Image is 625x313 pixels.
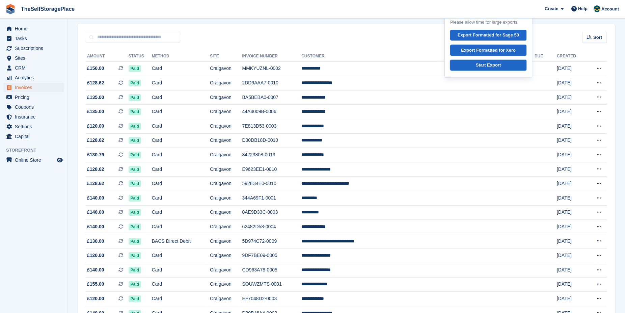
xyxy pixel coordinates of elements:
[152,162,210,177] td: Card
[152,76,210,90] td: Card
[557,90,586,105] td: [DATE]
[129,108,141,115] span: Paid
[5,4,16,14] img: stora-icon-8386f47178a22dfd0bd8f6a31ec36ba5ce8667c1dd55bd0f319d3a0aa187defe.svg
[129,123,141,130] span: Paid
[557,76,586,90] td: [DATE]
[15,132,55,141] span: Capital
[3,112,64,122] a: menu
[3,63,64,73] a: menu
[152,148,210,162] td: Card
[242,90,301,105] td: BA5BEBA0-0007
[210,105,242,119] td: Craigavon
[15,155,55,165] span: Online Store
[242,177,301,191] td: 592E34E0-0010
[129,137,141,144] span: Paid
[210,133,242,148] td: Craigavon
[3,73,64,82] a: menu
[15,102,55,112] span: Coupons
[242,148,301,162] td: 84223808-0013
[152,191,210,206] td: Card
[87,108,104,115] span: £135.00
[87,180,104,187] span: £128.62
[3,34,64,43] a: menu
[557,220,586,234] td: [DATE]
[210,263,242,278] td: Craigavon
[152,177,210,191] td: Card
[87,238,104,245] span: £130.00
[152,220,210,234] td: Card
[15,34,55,43] span: Tasks
[210,249,242,263] td: Craigavon
[15,93,55,102] span: Pricing
[152,90,210,105] td: Card
[129,224,141,230] span: Paid
[450,45,526,56] a: Export Formatted for Xero
[129,180,141,187] span: Paid
[15,63,55,73] span: CRM
[210,162,242,177] td: Craigavon
[87,166,104,173] span: £128.62
[15,24,55,33] span: Home
[242,76,301,90] td: 2DD9AAA7-0010
[152,234,210,249] td: BACS Direct Debit
[210,234,242,249] td: Craigavon
[210,191,242,206] td: Craigavon
[152,263,210,278] td: Card
[152,205,210,220] td: Card
[210,220,242,234] td: Craigavon
[557,105,586,119] td: [DATE]
[87,151,104,158] span: £130.79
[458,32,519,38] div: Export Formatted for Sage 50
[6,147,67,154] span: Storefront
[557,162,586,177] td: [DATE]
[210,51,242,62] th: Site
[210,177,242,191] td: Craigavon
[152,61,210,76] td: Card
[557,292,586,306] td: [DATE]
[87,281,104,288] span: £155.00
[3,44,64,53] a: menu
[129,238,141,245] span: Paid
[129,94,141,101] span: Paid
[557,191,586,206] td: [DATE]
[210,148,242,162] td: Craigavon
[3,102,64,112] a: menu
[450,30,526,41] a: Export Formatted for Sage 50
[129,267,141,273] span: Paid
[3,132,64,141] a: menu
[557,177,586,191] td: [DATE]
[152,119,210,134] td: Card
[87,252,104,259] span: £120.00
[242,162,301,177] td: E9623EE1-0010
[56,156,64,164] a: Preview store
[15,122,55,131] span: Settings
[3,93,64,102] a: menu
[242,220,301,234] td: 62482D58-0004
[242,133,301,148] td: D30DB18D-0010
[594,5,600,12] img: Gairoid
[87,295,104,302] span: £120.00
[601,6,619,12] span: Account
[557,133,586,148] td: [DATE]
[129,281,141,288] span: Paid
[3,155,64,165] a: menu
[476,62,501,69] div: Start Export
[152,51,210,62] th: Method
[3,24,64,33] a: menu
[152,292,210,306] td: Card
[557,263,586,278] td: [DATE]
[301,51,535,62] th: Customer
[557,249,586,263] td: [DATE]
[15,53,55,63] span: Sites
[210,205,242,220] td: Craigavon
[242,263,301,278] td: CD963A78-0005
[3,122,64,131] a: menu
[87,137,104,144] span: £128.62
[129,209,141,216] span: Paid
[129,252,141,259] span: Paid
[129,295,141,302] span: Paid
[210,90,242,105] td: Craigavon
[129,65,141,72] span: Paid
[152,105,210,119] td: Card
[210,76,242,90] td: Craigavon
